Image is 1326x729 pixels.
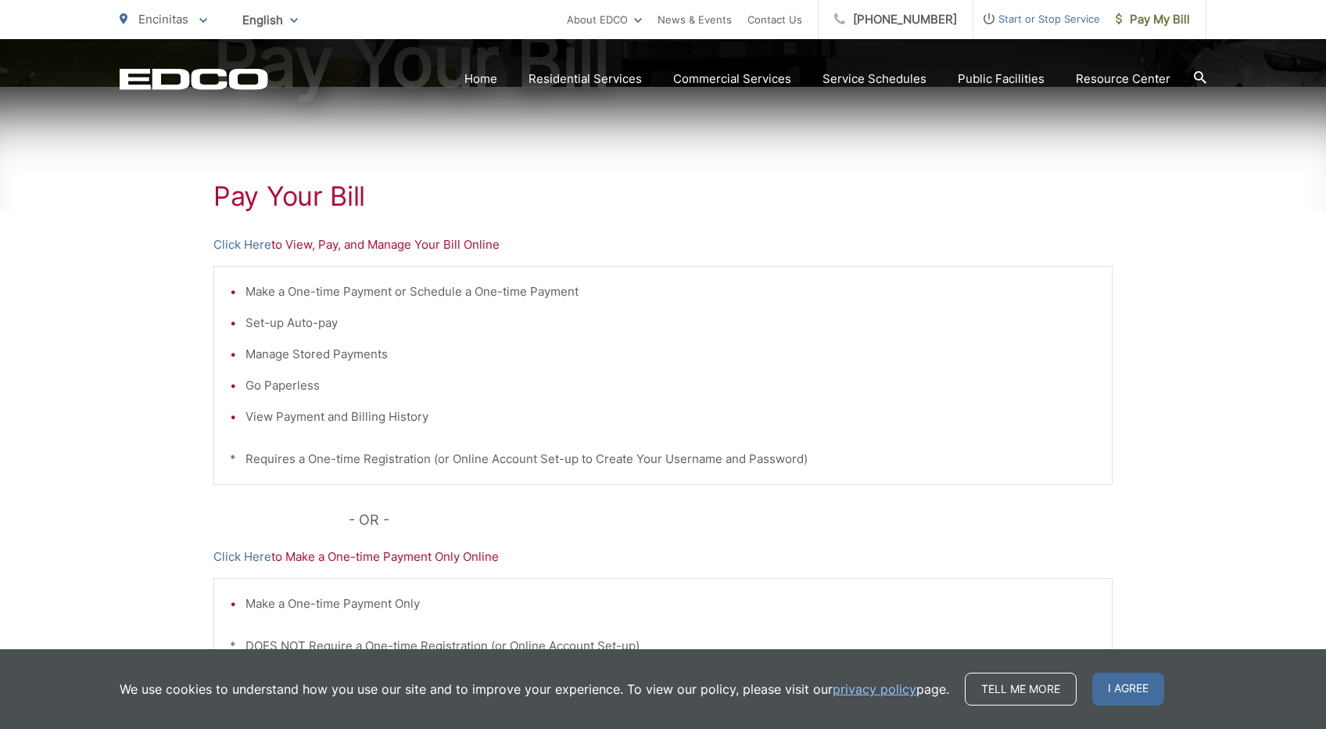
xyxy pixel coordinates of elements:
a: Resource Center [1076,70,1170,88]
li: Make a One-time Payment Only [245,594,1096,613]
p: * Requires a One-time Registration (or Online Account Set-up to Create Your Username and Password) [230,450,1096,469]
a: News & Events [658,10,732,29]
h1: Pay Your Bill [213,181,1113,212]
li: Set-up Auto-pay [245,314,1096,332]
a: Service Schedules [822,70,926,88]
li: Manage Stored Payments [245,345,1096,364]
li: Make a One-time Payment or Schedule a One-time Payment [245,282,1096,301]
a: About EDCO [567,10,642,29]
a: privacy policy [833,680,916,698]
a: Residential Services [529,70,642,88]
p: to Make a One-time Payment Only Online [213,548,1113,566]
span: I agree [1092,673,1164,706]
span: Encinitas [138,12,188,27]
p: * DOES NOT Require a One-time Registration (or Online Account Set-up) [230,637,1096,655]
a: Commercial Services [673,70,791,88]
p: to View, Pay, and Manage Your Bill Online [213,235,1113,254]
a: Click Here [213,548,271,566]
p: We use cookies to understand how you use our site and to improve your experience. To view our pol... [120,680,949,698]
a: EDCD logo. Return to the homepage. [120,68,268,90]
span: Pay My Bill [1116,10,1190,29]
span: English [231,6,310,34]
a: Public Facilities [958,70,1045,88]
a: Contact Us [747,10,802,29]
a: Home [464,70,497,88]
a: Tell me more [965,673,1077,706]
p: - OR - [349,508,1113,532]
a: Click Here [213,235,271,254]
li: View Payment and Billing History [245,408,1096,426]
li: Go Paperless [245,376,1096,395]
